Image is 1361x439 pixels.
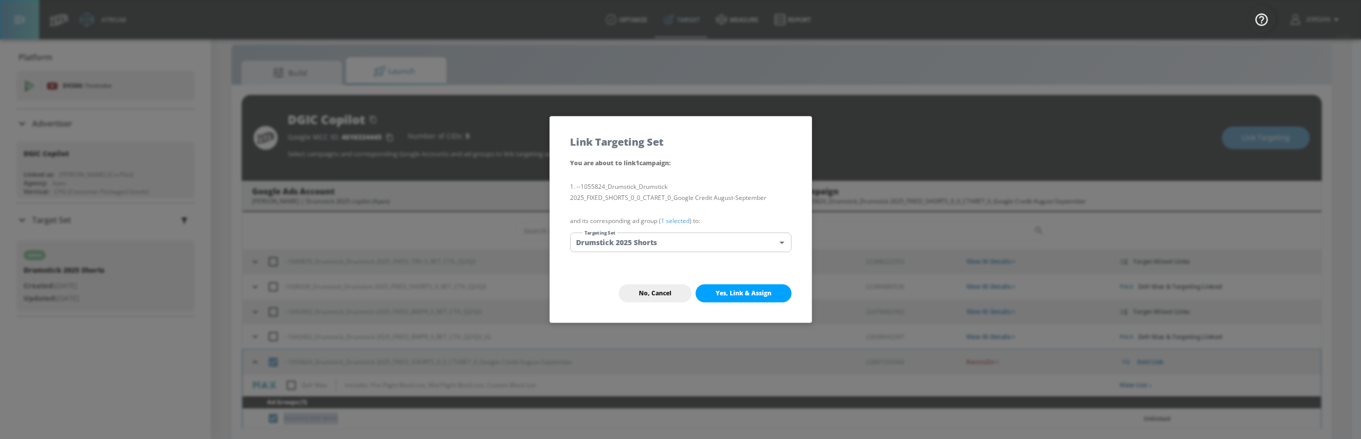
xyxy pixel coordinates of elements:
span: Yes, Link & Assign [716,289,771,297]
p: You are about to link 1 campaign : [570,157,791,169]
p: and its corresponding ad group ( ) to: [570,215,791,227]
h5: Link Targeting Set [570,137,663,147]
button: Yes, Link & Assign [696,284,791,302]
div: Drumstick 2025 Shorts [570,233,791,252]
span: No, Cancel [639,289,671,297]
button: No, Cancel [619,284,692,302]
button: Open Resource Center [1247,5,1276,33]
li: --1055824_Drumstick_Drumstick 2025_FIXED_SHORTS_0_0_CTARET_0_Google Credit August-September [570,181,791,203]
a: 1 selected [661,216,690,225]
